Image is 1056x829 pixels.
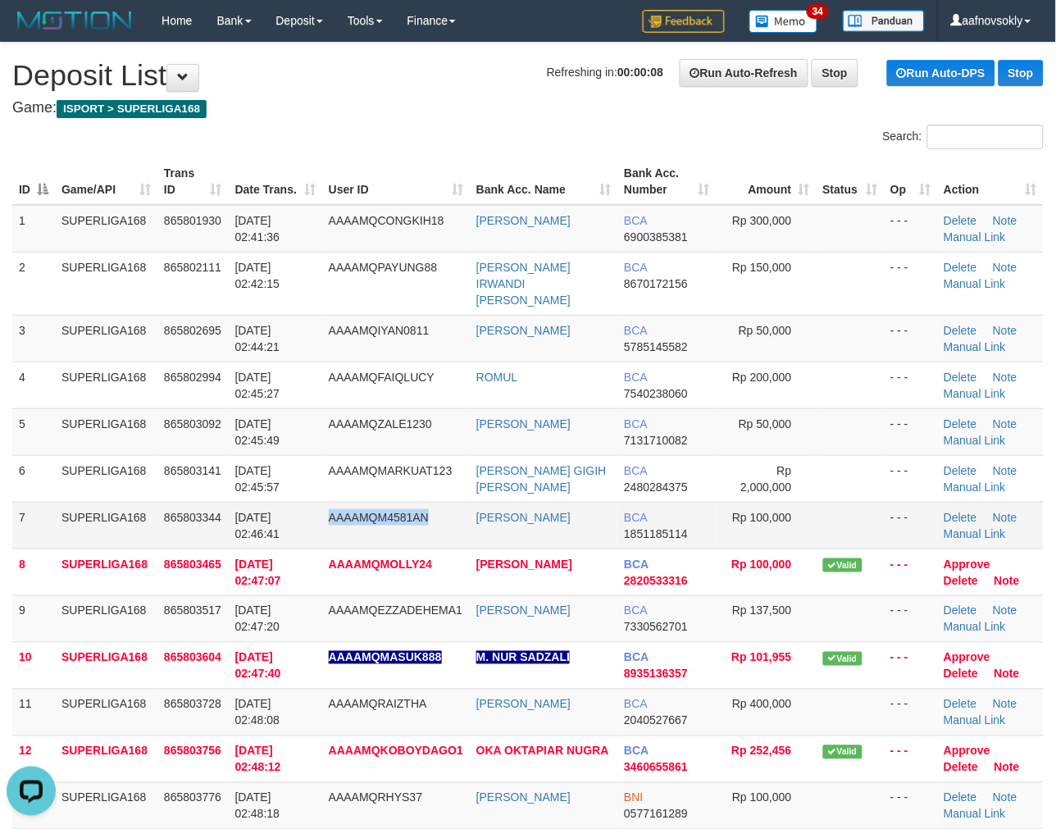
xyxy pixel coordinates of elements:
[927,125,1044,149] input: Search:
[235,261,280,290] span: [DATE] 02:42:15
[476,324,571,337] a: [PERSON_NAME]
[229,158,322,205] th: Date Trans.: activate to sort column ascending
[329,698,427,711] span: AAAAMQRAIZTHA
[823,652,863,666] span: Valid transaction
[884,252,937,315] td: - - -
[12,408,55,455] td: 5
[937,158,1044,205] th: Action: activate to sort column ascending
[624,387,688,400] span: Copy 7540238060 to clipboard
[12,549,55,595] td: 8
[944,214,976,227] a: Delete
[164,791,221,804] span: 865803776
[624,261,647,274] span: BCA
[993,698,1017,711] a: Note
[12,205,55,253] td: 1
[12,502,55,549] td: 7
[887,60,995,86] a: Run Auto-DPS
[476,464,607,494] a: [PERSON_NAME] GIGIH [PERSON_NAME]
[235,698,280,727] span: [DATE] 02:48:08
[329,371,435,384] span: AAAAMQFAIQLUCY
[731,745,791,758] span: Rp 252,456
[7,7,56,56] button: Open LiveChat chat widget
[624,745,649,758] span: BCA
[12,315,55,362] td: 3
[55,736,157,782] td: SUPERLIGA168
[884,502,937,549] td: - - -
[164,745,221,758] span: 865803756
[884,782,937,829] td: - - -
[624,277,688,290] span: Copy 8670172156 to clipboard
[944,714,1006,727] a: Manual Link
[164,558,221,571] span: 865803465
[944,808,1006,821] a: Manual Link
[164,511,221,524] span: 865803344
[624,604,647,617] span: BCA
[944,387,1006,400] a: Manual Link
[55,158,157,205] th: Game/API: activate to sort column ascending
[624,527,688,540] span: Copy 1851185114 to clipboard
[944,558,990,571] a: Approve
[55,502,157,549] td: SUPERLIGA168
[739,324,792,337] span: Rp 50,000
[329,261,438,274] span: AAAAMQPAYUNG88
[329,745,463,758] span: AAAAMQKOBOYDAGO1
[12,252,55,315] td: 2
[235,464,280,494] span: [DATE] 02:45:57
[884,362,937,408] td: - - -
[235,371,280,400] span: [DATE] 02:45:27
[740,464,791,494] span: Rp 2,000,000
[993,511,1017,524] a: Note
[624,667,688,681] span: Copy 8935136357 to clipboard
[235,214,280,244] span: [DATE] 02:41:36
[164,464,221,477] span: 865803141
[732,214,791,227] span: Rp 300,000
[624,651,649,664] span: BCA
[329,791,422,804] span: AAAAMQRHYS37
[476,558,572,571] a: [PERSON_NAME]
[55,689,157,736] td: SUPERLIGA168
[12,595,55,642] td: 9
[235,604,280,634] span: [DATE] 02:47:20
[12,362,55,408] td: 4
[732,791,791,804] span: Rp 100,000
[55,362,157,408] td: SUPERLIGA168
[732,604,791,617] span: Rp 137,500
[944,604,976,617] a: Delete
[732,261,791,274] span: Rp 150,000
[55,642,157,689] td: SUPERLIGA168
[944,417,976,430] a: Delete
[624,214,647,227] span: BCA
[164,214,221,227] span: 865801930
[944,745,990,758] a: Approve
[993,324,1017,337] a: Note
[807,4,829,19] span: 34
[617,66,663,79] strong: 00:00:08
[823,558,863,572] span: Valid transaction
[944,621,1006,634] a: Manual Link
[993,464,1017,477] a: Note
[55,315,157,362] td: SUPERLIGA168
[235,651,281,681] span: [DATE] 02:47:40
[739,417,792,430] span: Rp 50,000
[55,595,157,642] td: SUPERLIGA168
[476,417,571,430] a: [PERSON_NAME]
[624,340,688,353] span: Copy 5785145582 to clipboard
[55,252,157,315] td: SUPERLIGA168
[12,642,55,689] td: 10
[329,604,462,617] span: AAAAMQEZZADEHEMA1
[12,158,55,205] th: ID: activate to sort column descending
[164,261,221,274] span: 865802111
[944,698,976,711] a: Delete
[944,527,1006,540] a: Manual Link
[164,698,221,711] span: 865803728
[823,745,863,759] span: Valid transaction
[999,60,1044,86] a: Stop
[157,158,229,205] th: Trans ID: activate to sort column ascending
[624,371,647,384] span: BCA
[884,315,937,362] td: - - -
[624,808,688,821] span: Copy 0577161289 to clipboard
[235,558,281,587] span: [DATE] 02:47:07
[993,261,1017,274] a: Note
[547,66,663,79] span: Refreshing in:
[55,455,157,502] td: SUPERLIGA168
